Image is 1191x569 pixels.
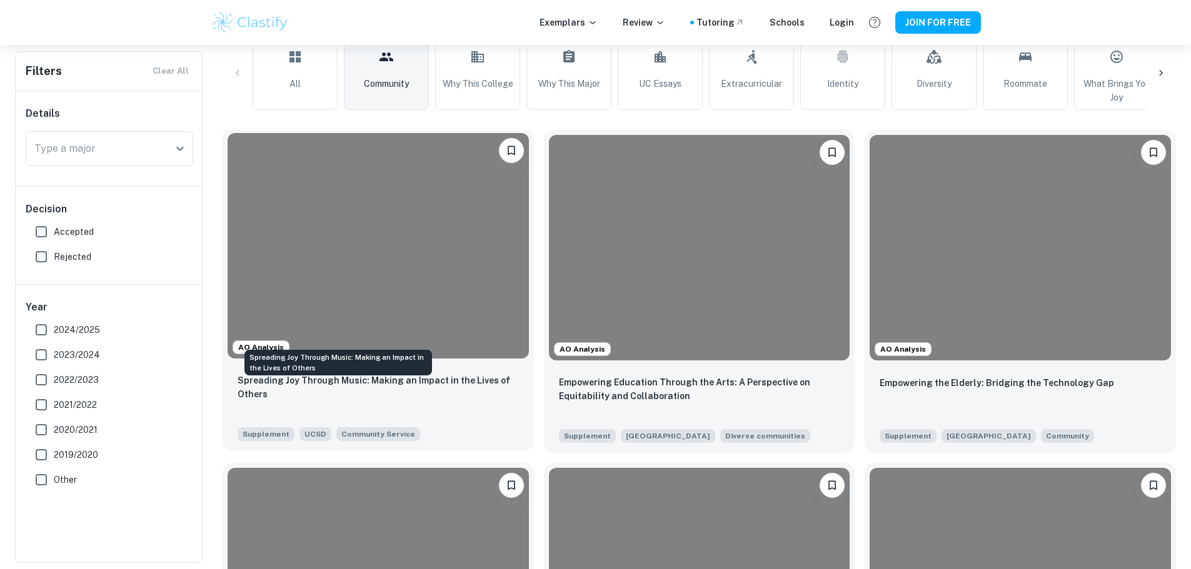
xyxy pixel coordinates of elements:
span: UC Essays [639,77,681,91]
span: [GEOGRAPHIC_DATA] [621,429,715,443]
span: AO Analysis [233,342,289,353]
span: 2024/2025 [54,323,100,337]
span: Community [1046,430,1089,442]
span: Supplement [880,429,937,443]
h6: Year [26,300,193,315]
span: AO Analysis [875,344,931,355]
a: AO AnalysisPlease log in to bookmark exemplarsEmpowering the Elderly: Bridging the Technology Gap... [865,130,1176,453]
span: Community Service [341,428,415,440]
button: Please log in to bookmark exemplars [820,140,845,165]
span: 2022/2023 [54,373,99,387]
span: Diversity [917,77,952,91]
button: Open [171,140,189,157]
button: Please log in to bookmark exemplars [499,473,524,498]
a: AO AnalysisPlease log in to bookmark exemplarsEmpowering Education Through the Arts: A Perspectiv... [544,130,855,453]
button: Help and Feedback [864,12,885,33]
p: Empowering Education Through the Arts: A Perspective on Equitability and Collaboration [559,375,840,403]
span: Reflect on a time when you have worked to enhance a community to which you feel connected. Why ha... [1041,428,1094,443]
span: All [289,77,301,91]
span: 2020/2021 [54,423,98,437]
span: Supplement [559,429,616,443]
h6: Details [26,106,193,121]
p: Spreading Joy Through Music: Making an Impact in the Lives of Others [238,374,519,401]
button: Please log in to bookmark exemplars [820,473,845,498]
a: AO AnalysisPlease log in to bookmark exemplarsSpreading Joy Through Music: Making an Impact in th... [223,130,534,453]
span: Identity [827,77,858,91]
a: Schools [770,16,805,29]
span: Accepted [54,225,94,239]
a: Tutoring [696,16,745,29]
span: A hallmark of the Columbia experience is being able to learn and thrive in an equitable and inclu... [720,428,810,443]
span: Why This College [443,77,513,91]
span: [GEOGRAPHIC_DATA] [942,429,1036,443]
button: Please log in to bookmark exemplars [1141,473,1166,498]
span: Other [54,473,77,487]
span: 2023/2024 [54,348,100,362]
button: JOIN FOR FREE [895,11,981,34]
span: 2019/2020 [54,448,98,462]
p: Exemplars [540,16,598,29]
h6: Filters [26,62,62,80]
p: Review [623,16,665,29]
button: Please log in to bookmark exemplars [499,138,524,163]
span: Community [364,77,409,91]
button: Please log in to bookmark exemplars [1141,140,1166,165]
span: Rejected [54,250,91,264]
span: Roommate [1003,77,1047,91]
span: What have you done to make your school or your community a better place? [336,426,420,441]
a: Login [830,16,854,29]
span: Diverse communities [725,430,805,442]
span: 2021/2022 [54,398,97,412]
span: AO Analysis [555,344,610,355]
span: Extracurricular [721,77,782,91]
h6: Decision [26,202,193,217]
div: Spreading Joy Through Music: Making an Impact in the Lives of Others [244,350,432,375]
span: Supplement [238,427,294,441]
span: UCSD [299,427,331,441]
span: What Brings You Joy [1080,77,1153,104]
span: Why This Major [538,77,600,91]
p: Empowering the Elderly: Bridging the Technology Gap [880,376,1114,390]
img: Clastify logo [211,10,290,35]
